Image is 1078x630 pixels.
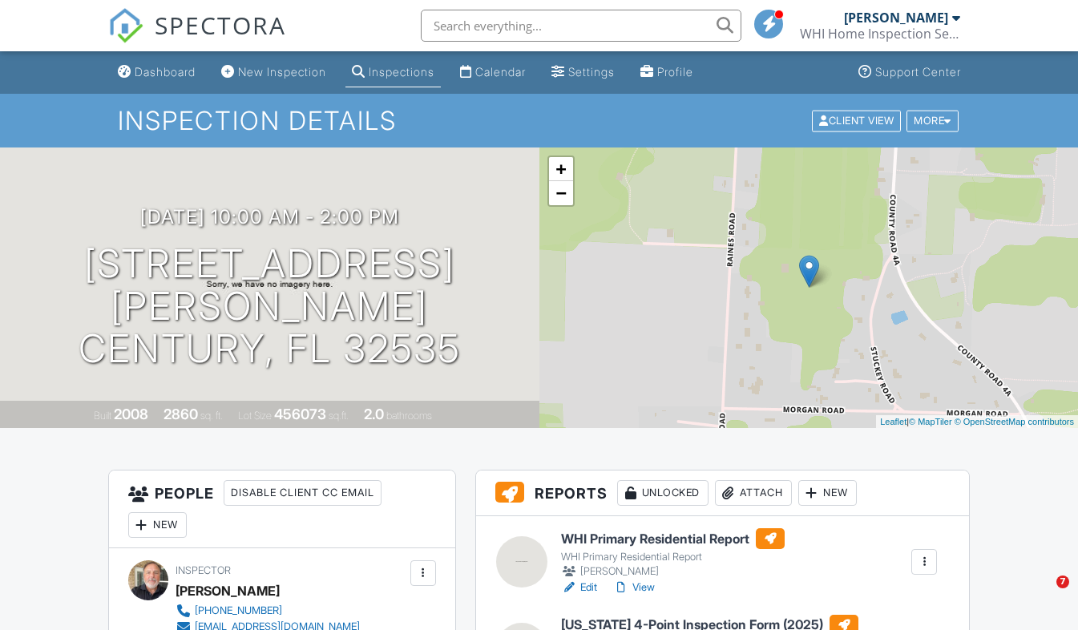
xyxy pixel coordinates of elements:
div: | [876,415,1078,429]
h1: [STREET_ADDRESS][PERSON_NAME] Century, FL 32535 [26,243,514,370]
div: Disable Client CC Email [224,480,382,506]
div: New [798,480,857,506]
div: [PERSON_NAME] [176,579,280,603]
div: WHI Primary Residential Report [561,551,785,563]
a: Leaflet [880,417,906,426]
a: Edit [561,580,597,596]
a: Profile [634,58,700,87]
a: Settings [545,58,621,87]
span: Built [94,410,111,422]
a: View [613,580,655,596]
h3: Reports [476,470,970,516]
span: SPECTORA [155,8,286,42]
span: Lot Size [238,410,272,422]
h3: People [109,470,455,548]
iframe: Intercom live chat [1023,575,1062,614]
div: Calendar [475,65,526,79]
a: Inspections [345,58,441,87]
div: Inspections [369,65,434,79]
div: [PHONE_NUMBER] [195,604,282,617]
a: SPECTORA [108,22,286,55]
div: Support Center [875,65,961,79]
div: 456073 [274,406,326,422]
div: More [906,110,959,131]
span: Inspector [176,564,231,576]
div: New [128,512,187,538]
div: 2.0 [364,406,384,422]
div: [PERSON_NAME] [561,563,785,580]
div: WHI Home Inspection Services [800,26,960,42]
a: Dashboard [111,58,202,87]
a: © OpenStreetMap contributors [955,417,1074,426]
div: 2008 [114,406,148,422]
a: [PHONE_NUMBER] [176,603,360,619]
div: Settings [568,65,615,79]
a: Calendar [454,58,532,87]
div: New Inspection [238,65,326,79]
span: bathrooms [386,410,432,422]
input: Search everything... [421,10,741,42]
div: Unlocked [617,480,709,506]
a: Client View [810,114,905,126]
a: WHI Primary Residential Report WHI Primary Residential Report [PERSON_NAME] [561,528,785,580]
a: Zoom out [549,181,573,205]
a: Zoom in [549,157,573,181]
a: New Inspection [215,58,333,87]
img: The Best Home Inspection Software - Spectora [108,8,143,43]
h6: WHI Primary Residential Report [561,528,785,549]
a: Support Center [852,58,967,87]
div: Profile [657,65,693,79]
span: sq. ft. [200,410,223,422]
div: Dashboard [135,65,196,79]
a: © MapTiler [909,417,952,426]
div: [PERSON_NAME] [844,10,948,26]
div: 2860 [164,406,198,422]
div: Attach [715,480,792,506]
h1: Inspection Details [118,107,959,135]
h3: [DATE] 10:00 am - 2:00 pm [140,206,399,228]
div: Client View [812,110,901,131]
span: sq.ft. [329,410,349,422]
span: 7 [1056,575,1069,588]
